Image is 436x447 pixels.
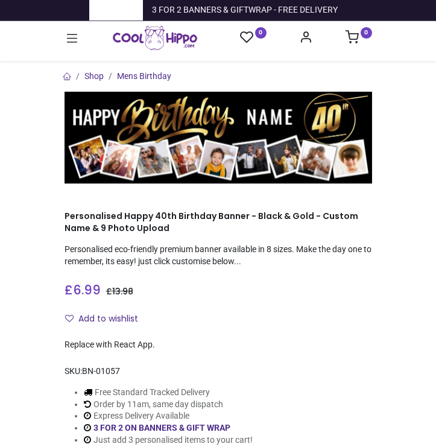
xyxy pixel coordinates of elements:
[93,423,230,433] a: 3 FOR 2 ON BANNERS & GIFT WRAP
[152,4,338,16] div: 3 FOR 2 BANNERS & GIFTWRAP - FREE DELIVERY
[299,34,312,43] a: Account Info
[240,30,267,45] a: 0
[65,92,372,184] img: Personalised Happy 40th Birthday Banner - Black & Gold - Custom Name & 9 Photo Upload
[65,339,372,351] div: Replace with React App.
[82,366,120,376] span: BN-01057
[65,314,74,323] i: Add to wishlist
[117,71,171,81] a: Mens Birthday
[73,281,101,299] span: 6.99
[65,366,372,378] div: SKU:
[65,244,372,267] p: Personalised eco-friendly premium banner available in 8 sizes. Make the day one to remember, its ...
[361,27,372,39] sup: 0
[84,71,104,81] a: Shop
[255,27,267,39] sup: 0
[346,34,372,43] a: 0
[65,282,101,299] span: £
[113,26,198,50] a: Logo of Cool Hippo
[113,26,198,50] img: Cool Hippo
[65,211,372,234] h1: Personalised Happy 40th Birthday Banner - Black & Gold - Custom Name & 9 Photo Upload
[98,4,134,16] a: Trustpilot
[84,410,372,422] li: Express Delivery Available
[84,387,372,399] li: Free Standard Tracked Delivery
[112,285,133,297] span: 13.98
[84,434,372,446] li: Just add 3 personalised items to your cart!
[84,399,372,411] li: Order by 11am, same day dispatch
[106,285,133,297] span: £
[65,309,148,329] button: Add to wishlistAdd to wishlist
